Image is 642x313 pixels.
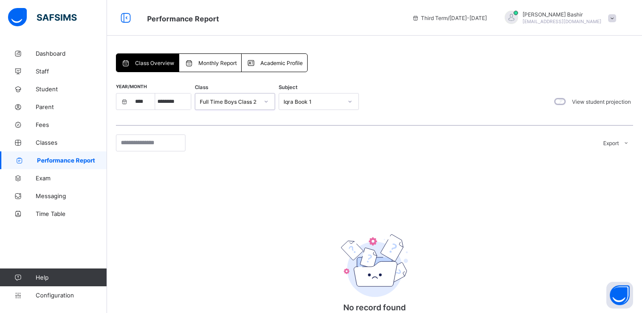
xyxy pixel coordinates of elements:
span: Subject [279,84,297,90]
span: Time Table [36,210,107,217]
span: Performance Report [37,157,107,164]
div: Iqra Book 1 [284,98,342,105]
span: Configuration [36,292,107,299]
span: Staff [36,68,107,75]
span: Student [36,85,107,93]
div: Full Time Boys Class 2 [200,98,259,105]
span: [PERSON_NAME] Bashir [523,11,601,18]
span: Classes [36,139,107,146]
span: Dashboard [36,50,107,57]
button: Open asap [606,282,633,309]
label: View student projection [572,98,631,105]
span: session/term information [412,15,487,21]
span: Academic Profile [260,60,303,66]
div: HamidBashir [496,11,621,25]
span: Parent [36,103,107,110]
p: No record found [285,303,464,312]
span: Fees [36,121,107,128]
span: [EMAIL_ADDRESS][DOMAIN_NAME] [523,19,601,24]
img: safsims [8,8,77,27]
span: Export [603,140,619,146]
span: Class [195,84,208,90]
span: Year/Month [116,84,147,89]
span: Class Overview [135,60,174,66]
img: emptyFolder.c0dd6c77127a4b698b748a2c71dfa8de.svg [341,234,408,297]
span: Exam [36,175,107,182]
span: Messaging [36,192,107,199]
span: Monthly Report [198,60,237,66]
span: Broadsheet [147,14,219,23]
span: Help [36,274,107,281]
